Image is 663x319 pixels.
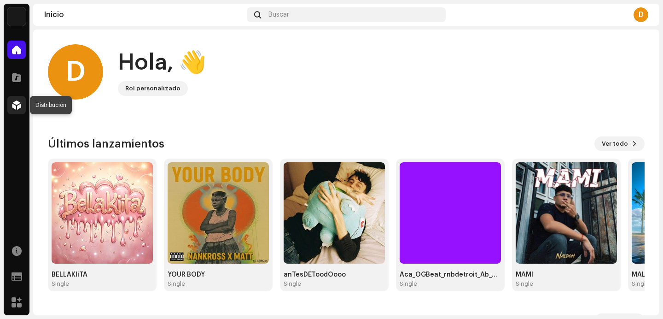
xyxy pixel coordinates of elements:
[48,44,103,100] div: D
[52,271,153,278] div: BELLAKIiTA
[400,271,501,278] div: Aca_OGBeat_rnbdetroit_Ab_major_90bpm 2
[118,48,206,77] div: Hola, 👋
[516,162,617,264] img: 26e9a7c8-e413-4540-a401-bdaad138b4f2
[125,83,180,94] div: Rol personalizado
[516,280,533,288] div: Single
[400,280,417,288] div: Single
[594,136,645,151] button: Ver todo
[7,7,26,26] img: 297a105e-aa6c-4183-9ff4-27133c00f2e2
[44,11,243,18] div: Inicio
[516,271,617,278] div: MAMI
[602,135,628,153] span: Ver todo
[284,271,385,278] div: anTesDEToodOooo
[268,11,289,18] span: Buscar
[168,280,185,288] div: Single
[284,280,301,288] div: Single
[632,280,649,288] div: Single
[52,162,153,264] img: f73b9bb2-6cb1-4fed-a9c8-d025d97c43fd
[168,271,269,278] div: YOUR BODY
[634,7,648,22] div: D
[168,162,269,264] img: 58d275ef-e99b-4ec7-aa92-8dd848cbffc8
[284,162,385,264] img: b038dc0e-2c51-49e1-9646-6510ff4924a0
[400,162,501,264] img: 0c0e1e9d-8388-4e23-be12-f64c1f528c5c
[48,136,164,151] h3: Últimos lanzamientos
[52,280,69,288] div: Single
